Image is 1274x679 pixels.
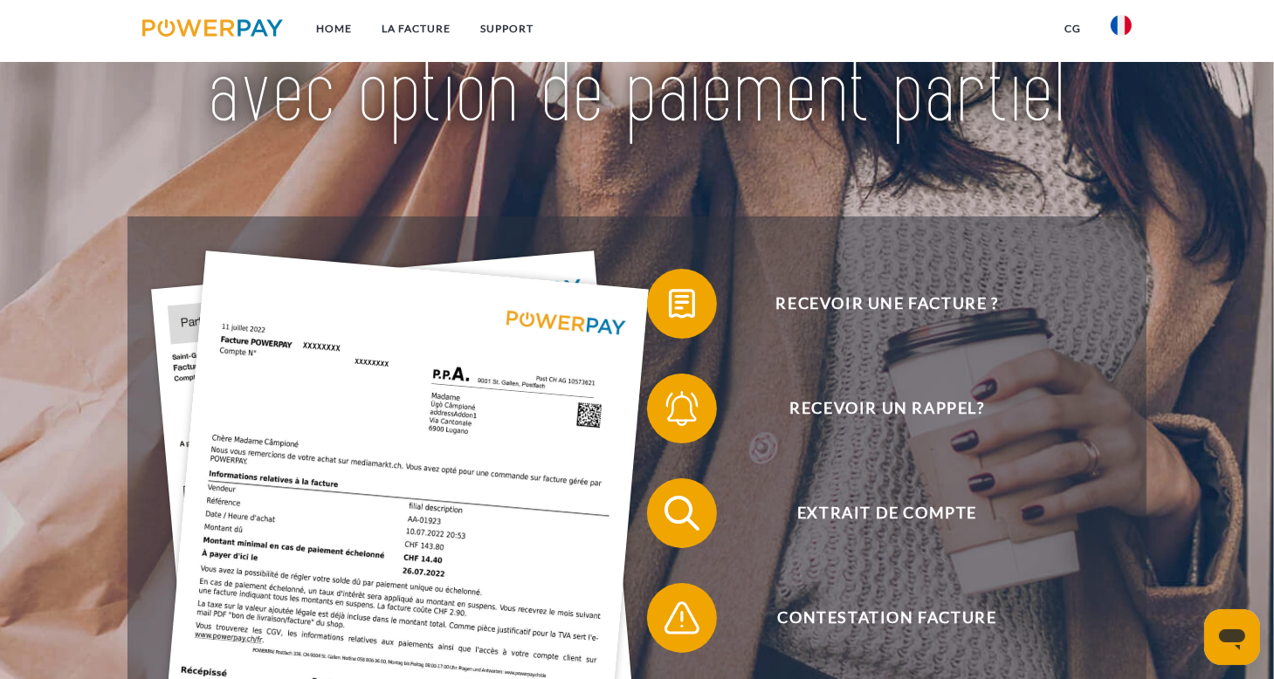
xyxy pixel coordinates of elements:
[1111,15,1132,36] img: fr
[660,491,704,535] img: qb_search.svg
[647,583,1101,653] button: Contestation Facture
[660,596,704,640] img: qb_warning.svg
[1204,609,1260,665] iframe: Bouton de lancement de la fenêtre de messagerie
[673,583,1101,653] span: Contestation Facture
[673,374,1101,443] span: Recevoir un rappel?
[647,269,1101,339] button: Recevoir une facture ?
[673,269,1101,339] span: Recevoir une facture ?
[647,478,1101,548] button: Extrait de compte
[367,13,465,45] a: LA FACTURE
[660,387,704,430] img: qb_bell.svg
[1050,13,1096,45] a: CG
[142,19,283,37] img: logo-powerpay.svg
[647,374,1101,443] button: Recevoir un rappel?
[465,13,548,45] a: Support
[660,282,704,326] img: qb_bill.svg
[301,13,367,45] a: Home
[673,478,1101,548] span: Extrait de compte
